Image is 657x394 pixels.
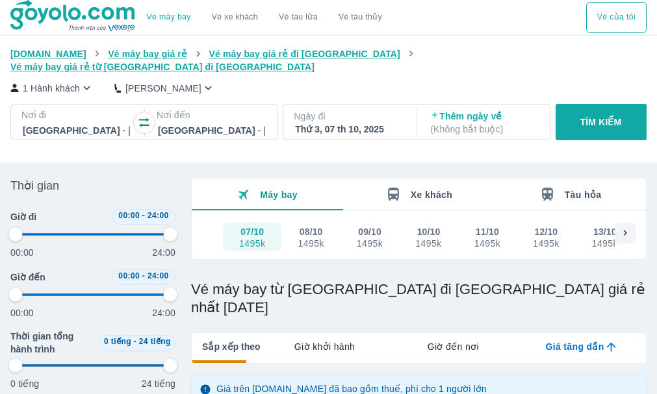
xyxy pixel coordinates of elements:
div: 1495k [592,238,618,249]
span: Giờ khởi hành [294,340,355,353]
span: - [134,337,136,346]
div: lab API tabs example [261,333,646,360]
span: Máy bay [260,190,298,200]
div: 1495k [533,238,559,249]
p: 0 tiếng [10,377,39,390]
p: Thêm ngày về [430,110,537,136]
p: Nơi đến [157,108,266,121]
span: Vé máy bay giá rẻ đi [GEOGRAPHIC_DATA] [209,49,400,59]
div: Thứ 3, 07 th 10, 2025 [295,123,402,136]
span: Giờ đi [10,210,36,223]
span: Thời gian tổng hành trình [10,330,94,356]
div: choose transportation mode [136,2,393,33]
span: [DOMAIN_NAME] [10,49,86,59]
span: 24:00 [148,271,169,280]
div: 1495k [298,238,324,249]
div: 10/10 [417,225,441,238]
span: 24 tiếng [139,337,171,346]
div: 13/10 [593,225,617,238]
span: 24:00 [148,211,169,220]
a: Vé tàu lửa [268,2,328,33]
h1: Vé máy bay từ [GEOGRAPHIC_DATA] đi [GEOGRAPHIC_DATA] giá rẻ nhất [DATE] [191,280,647,317]
p: 00:00 [10,306,34,319]
div: 12/10 [535,225,558,238]
span: 00:00 [118,211,140,220]
span: 00:00 [118,271,140,280]
button: [PERSON_NAME] [114,81,215,95]
div: 08/10 [300,225,323,238]
button: 1 Hành khách [10,81,94,95]
button: TÌM KIẾM [556,104,647,140]
span: - [142,271,145,280]
a: Vé xe khách [212,12,258,22]
span: Thời gian [10,178,59,193]
p: 24:00 [152,306,175,319]
p: [PERSON_NAME] [125,82,201,95]
div: 09/10 [358,225,381,238]
span: - [142,211,145,220]
button: Vé tàu thủy [328,2,393,33]
div: 1495k [239,238,265,249]
p: 24 tiếng [142,377,175,390]
div: 1495k [415,238,441,249]
span: Giờ đến nơi [428,340,479,353]
p: Nơi đi [21,108,131,121]
span: Giá tăng dần [545,340,604,353]
nav: breadcrumb [10,47,647,73]
div: 1495k [474,238,500,249]
button: Vé của tôi [586,2,647,33]
span: Tàu hỏa [565,190,602,200]
div: choose transportation mode [586,2,647,33]
a: Vé máy bay [147,12,191,22]
div: scrollable day and price [223,223,615,251]
span: Giờ đến [10,271,45,284]
div: 1495k [357,238,383,249]
p: 1 Hành khách [23,82,80,95]
div: 07/10 [240,225,264,238]
p: Ngày đi [294,110,404,123]
span: Vé máy bay giá rẻ từ [GEOGRAPHIC_DATA] đi [GEOGRAPHIC_DATA] [10,62,315,72]
span: 0 tiếng [104,337,131,346]
span: Xe khách [411,190,452,200]
p: 24:00 [152,246,175,259]
p: TÌM KIẾM [580,116,622,129]
span: Vé máy bay giá rẻ [108,49,187,59]
p: 00:00 [10,246,34,259]
div: 11/10 [476,225,499,238]
p: ( Không bắt buộc ) [430,123,537,136]
span: Sắp xếp theo [202,340,261,353]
